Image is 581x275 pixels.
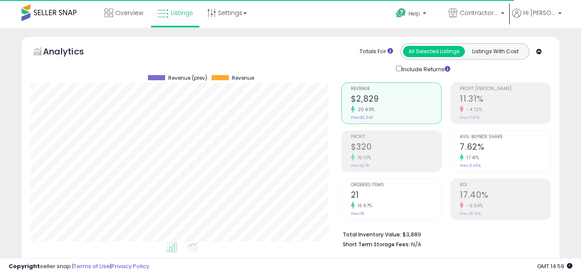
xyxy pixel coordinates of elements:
[460,211,481,216] small: Prev: 18.42%
[171,9,193,17] span: Listings
[355,202,372,209] small: 16.67%
[351,87,442,91] span: Revenue
[232,75,254,81] span: Revenue
[411,240,421,248] span: N/A
[351,183,442,187] span: Ordered Items
[396,8,406,18] i: Get Help
[343,229,544,239] li: $3,889
[460,142,550,154] h2: 7.62%
[460,94,550,106] h2: 11.31%
[360,48,393,56] div: Totals For
[460,183,550,187] span: ROI
[460,87,550,91] span: Profit [PERSON_NAME]
[464,106,482,113] small: -4.72%
[111,262,149,270] a: Privacy Policy
[403,46,465,57] button: All Selected Listings
[74,262,110,270] a: Terms of Use
[168,75,207,81] span: Revenue (prev)
[355,106,375,113] small: 20.90%
[351,115,373,120] small: Prev: $2,340
[460,163,481,168] small: Prev: 6.49%
[523,9,556,17] span: Hi [PERSON_NAME]
[355,154,372,161] small: 15.10%
[389,1,441,28] a: Help
[115,9,143,17] span: Overview
[512,9,562,28] a: Hi [PERSON_NAME]
[460,9,498,17] span: Contractors Direct
[409,10,420,17] span: Help
[390,64,461,74] div: Include Returns
[460,115,480,120] small: Prev: 11.87%
[351,211,364,216] small: Prev: 18
[43,45,101,60] h5: Analytics
[343,231,401,238] b: Total Inventory Value:
[9,263,149,271] div: seller snap | |
[460,135,550,139] span: Avg. Buybox Share
[9,262,40,270] strong: Copyright
[464,202,483,209] small: -5.54%
[460,190,550,202] h2: 17.40%
[351,135,442,139] span: Profit
[464,46,526,57] button: Listings With Cost
[351,142,442,154] h2: $320
[351,163,369,168] small: Prev: $278
[464,154,479,161] small: 17.41%
[351,94,442,106] h2: $2,829
[343,241,410,248] b: Short Term Storage Fees:
[351,190,442,202] h2: 21
[537,262,572,270] span: 2025-08-14 14:59 GMT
